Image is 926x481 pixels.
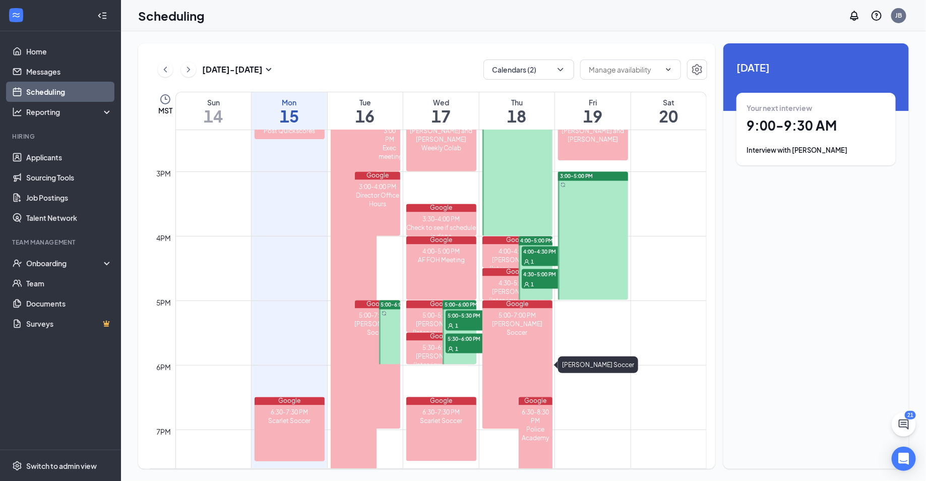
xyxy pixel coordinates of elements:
div: Reporting [26,107,113,117]
h1: 14 [176,107,251,125]
a: Sourcing Tools [26,167,112,188]
svg: ChevronDown [555,65,566,75]
svg: UserCheck [12,258,22,268]
div: [PERSON_NAME] (Interview - Back of House Team Member at [GEOGRAPHIC_DATA]) [406,352,476,387]
h1: 15 [252,107,327,125]
svg: Notifications [848,10,860,22]
div: Scarlet Soccer [406,417,476,426]
span: 4:00-4:30 PM [522,247,572,257]
svg: Analysis [12,107,22,117]
span: 1 [455,323,458,330]
div: Interview with [PERSON_NAME] [747,145,886,155]
svg: ChevronLeft [160,64,170,76]
div: Sun [176,97,251,107]
a: September 15, 2025 [252,92,327,130]
div: 6:30-7:30 PM [406,408,476,417]
div: Wed [403,97,479,107]
span: 1 [455,346,458,353]
div: 4:30-5:00 PM [482,279,552,288]
a: September 17, 2025 [403,92,479,130]
svg: User [448,346,454,352]
div: Google [355,300,401,309]
a: Scheduling [26,82,112,102]
span: 5:00-6:00 PM [381,302,414,309]
a: September 20, 2025 [631,92,706,130]
svg: WorkstreamLogo [11,10,21,20]
svg: Sync [561,183,566,188]
div: 3:00-4:00 PM [355,183,401,192]
div: Google [482,236,552,245]
div: 21 [905,411,916,419]
a: Messages [26,62,112,82]
div: Onboarding [26,258,104,268]
div: [PERSON_NAME] and [PERSON_NAME] Weekly Colab [406,127,476,153]
div: Google [406,333,476,341]
svg: SmallChevronDown [263,64,275,76]
a: September 16, 2025 [328,92,403,130]
span: 3:00-5:00 PM [560,173,593,180]
div: Scarlet Soccer [255,417,325,426]
input: Manage availability [589,64,660,75]
svg: Sync [382,311,387,316]
div: Hiring [12,132,110,141]
div: 6:30-7:30 PM [255,408,325,417]
div: Google [355,172,401,180]
svg: Clock [159,93,171,105]
div: Google [482,268,552,276]
svg: User [524,282,530,288]
div: [PERSON_NAME] Soccer [558,356,638,373]
div: [PERSON_NAME] and [PERSON_NAME] [558,127,628,144]
span: 1 [531,259,534,266]
svg: ChevronDown [664,66,672,74]
div: [PERSON_NAME] Soccer [355,320,401,337]
span: 5:00-5:30 PM [446,311,496,321]
div: 5:00-7:00 PM [355,312,401,320]
div: Open Intercom Messenger [892,447,916,471]
div: 4:00-4:30 PM [482,248,552,256]
a: Team [26,273,112,293]
div: Director Office Hours [355,192,401,209]
span: 5:00-6:00 PM [445,302,477,309]
div: [PERSON_NAME] (Interview - Front of House Team Member at [GEOGRAPHIC_DATA]) [482,288,552,322]
div: Your next interview [747,103,886,113]
div: Google [255,397,325,405]
div: 4:00-5:00 PM [406,248,476,256]
div: Google [406,397,476,405]
div: [PERSON_NAME] (Interview - Back of House Team Member at [GEOGRAPHIC_DATA]) [482,256,552,290]
svg: QuestionInfo [871,10,883,22]
svg: Settings [12,461,22,471]
div: Google [406,204,476,212]
div: 4pm [155,232,173,244]
div: 6pm [155,362,173,373]
button: Settings [687,59,707,80]
div: 2:00-3:00 PM [379,118,401,144]
h3: [DATE] - [DATE] [202,64,263,75]
span: 4:30-5:00 PM [522,269,572,279]
svg: ChevronRight [183,64,194,76]
div: Sat [631,97,706,107]
h1: 20 [631,107,706,125]
div: Thu [479,97,555,107]
div: Google [406,236,476,245]
button: ChevronRight [181,62,196,77]
div: Police Academy [519,426,552,443]
div: 6:30-8:30 PM [519,408,552,426]
div: Post Quickscores [255,127,325,136]
svg: User [524,259,530,265]
div: [PERSON_NAME] Soccer [482,320,552,337]
button: Calendars (2)ChevronDown [483,59,574,80]
button: ChevronLeft [158,62,173,77]
div: Google [519,397,552,405]
a: Job Postings [26,188,112,208]
span: MST [158,105,172,115]
h1: 17 [403,107,479,125]
svg: User [448,323,454,329]
svg: Settings [691,64,703,76]
span: [DATE] [736,59,896,75]
svg: Collapse [97,11,107,21]
div: Team Management [12,238,110,247]
div: 7pm [155,426,173,437]
h1: 16 [328,107,403,125]
a: September 14, 2025 [176,92,251,130]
